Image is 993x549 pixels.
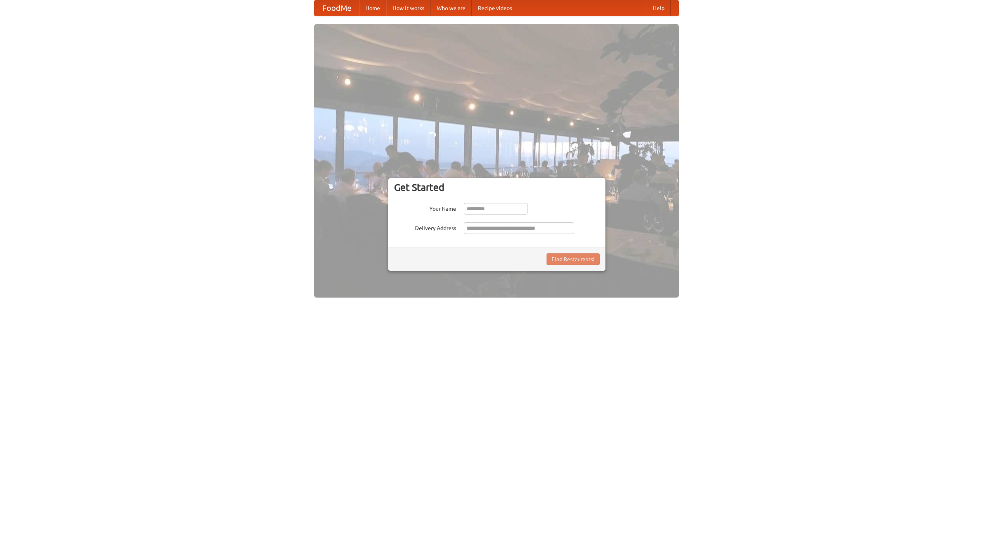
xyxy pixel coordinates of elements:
button: Find Restaurants! [547,253,600,265]
a: Help [647,0,671,16]
h3: Get Started [394,182,600,193]
label: Your Name [394,203,456,213]
a: Recipe videos [472,0,518,16]
label: Delivery Address [394,222,456,232]
a: Home [359,0,386,16]
a: How it works [386,0,431,16]
a: Who we are [431,0,472,16]
a: FoodMe [315,0,359,16]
